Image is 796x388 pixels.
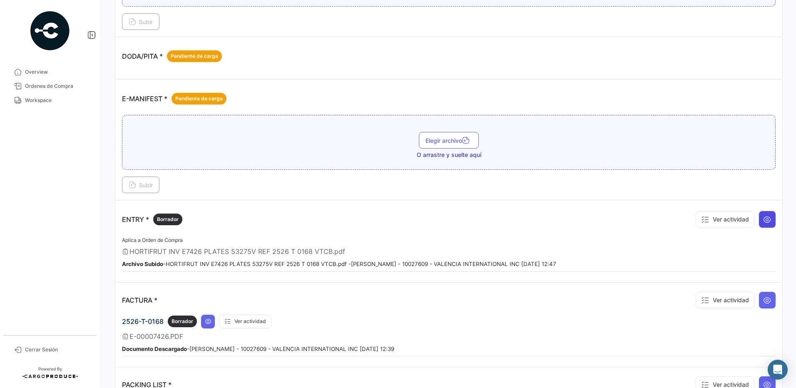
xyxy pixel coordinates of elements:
[129,182,153,189] span: Subir
[419,132,479,149] button: Elegir archivo
[7,79,93,93] a: Órdenes de Compra
[122,93,226,104] p: E-MANIFEST *
[129,332,183,341] span: E-00007426.PDF
[417,151,481,159] span: O arrastre y suelte aquí
[696,292,754,308] button: Ver actividad
[129,247,345,256] span: HORTIFRUT INV E7426 PLATES 53275V REF 2526 T 0168 VTCB.pdf
[157,216,179,223] span: Borrador
[25,82,90,90] span: Órdenes de Compra
[25,346,90,353] span: Cerrar Sesión
[172,318,193,325] span: Borrador
[7,93,93,107] a: Workspace
[25,97,90,104] span: Workspace
[122,296,157,304] p: FACTURA *
[122,50,222,62] p: DODA/PITA *
[122,261,163,267] b: Archivo Subido
[768,360,788,380] div: Abrir Intercom Messenger
[122,317,164,326] span: 2526-T-0168
[7,65,93,79] a: Overview
[122,177,159,193] button: Subir
[696,211,754,228] button: Ver actividad
[175,95,223,102] span: Pendiente de carga
[171,52,218,60] span: Pendiente de carga
[219,315,271,328] button: Ver actividad
[122,13,159,30] button: Subir
[129,18,153,25] span: Subir
[122,346,394,352] small: - [PERSON_NAME] - 10027609 - VALENCIA INTERNATIONAL INC [DATE] 12:39
[425,137,472,144] span: Elegir archivo
[29,10,71,52] img: powered-by.png
[122,261,556,267] small: - HORTIFRUT INV E7426 PLATES 53275V REF 2526 T 0168 VTCB.pdf - [PERSON_NAME] - 10027609 - VALENCI...
[122,237,183,243] span: Aplica a Orden de Compra
[25,68,90,76] span: Overview
[122,346,187,352] b: Documento Descargado
[122,214,182,225] p: ENTRY *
